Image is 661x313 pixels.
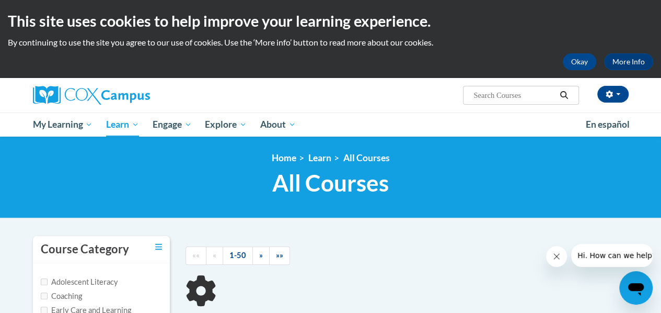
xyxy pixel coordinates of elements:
a: End [269,247,290,265]
div: Main menu [25,113,636,137]
span: « [213,251,216,260]
h2: This site uses cookies to help improve your learning experience. [8,10,653,31]
span: My Learning [32,118,92,131]
a: All Courses [343,152,390,163]
a: Learn [308,152,331,163]
a: Toggle collapse [155,241,162,253]
a: My Learning [26,113,100,137]
span: Explore [205,118,247,131]
span: About [260,118,296,131]
span: All Courses [272,169,389,197]
span: Learn [106,118,139,131]
a: Next [252,247,270,265]
a: Engage [146,113,199,137]
input: Checkbox for Options [41,293,48,299]
h3: Course Category [41,241,129,258]
a: Begining [185,247,206,265]
span: Hi. How can we help? [6,7,85,16]
span: «« [192,251,200,260]
a: More Info [604,53,653,70]
a: Explore [198,113,253,137]
span: » [259,251,263,260]
a: En español [579,114,636,136]
img: Cox Campus [33,86,150,105]
span: »» [276,251,283,260]
a: Home [272,152,296,163]
iframe: Message from company [571,244,653,267]
iframe: Close message [546,246,567,267]
iframe: Button to launch messaging window [619,271,653,305]
p: By continuing to use the site you agree to our use of cookies. Use the ‘More info’ button to read... [8,37,653,48]
label: Coaching [41,290,82,302]
button: Search [556,89,572,102]
span: Engage [153,118,192,131]
a: Previous [206,247,223,265]
button: Account Settings [597,86,629,103]
button: Okay [563,53,596,70]
a: About [253,113,303,137]
a: Learn [99,113,146,137]
a: 1-50 [223,247,253,265]
input: Checkbox for Options [41,278,48,285]
label: Adolescent Literacy [41,276,118,288]
span: En español [586,119,630,130]
a: Cox Campus [33,86,221,105]
input: Search Courses [472,89,556,102]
